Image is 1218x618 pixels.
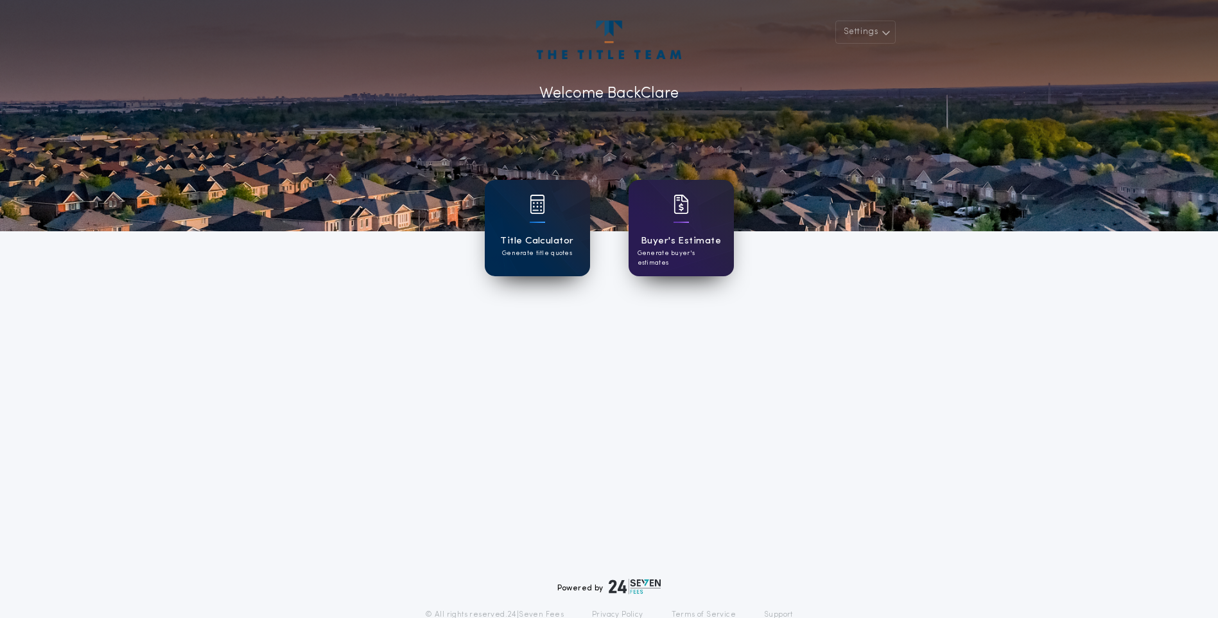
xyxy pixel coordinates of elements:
img: account-logo [537,21,681,59]
a: card iconTitle CalculatorGenerate title quotes [485,180,590,276]
h1: Buyer's Estimate [641,234,721,249]
img: card icon [530,195,545,214]
p: Generate buyer's estimates [638,249,725,268]
img: card icon [674,195,689,214]
p: Generate title quotes [502,249,572,258]
div: Powered by [557,579,661,594]
a: card iconBuyer's EstimateGenerate buyer's estimates [629,180,734,276]
button: Settings [835,21,896,44]
img: logo [609,579,661,594]
p: Welcome Back Clare [539,82,679,105]
h1: Title Calculator [500,234,573,249]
